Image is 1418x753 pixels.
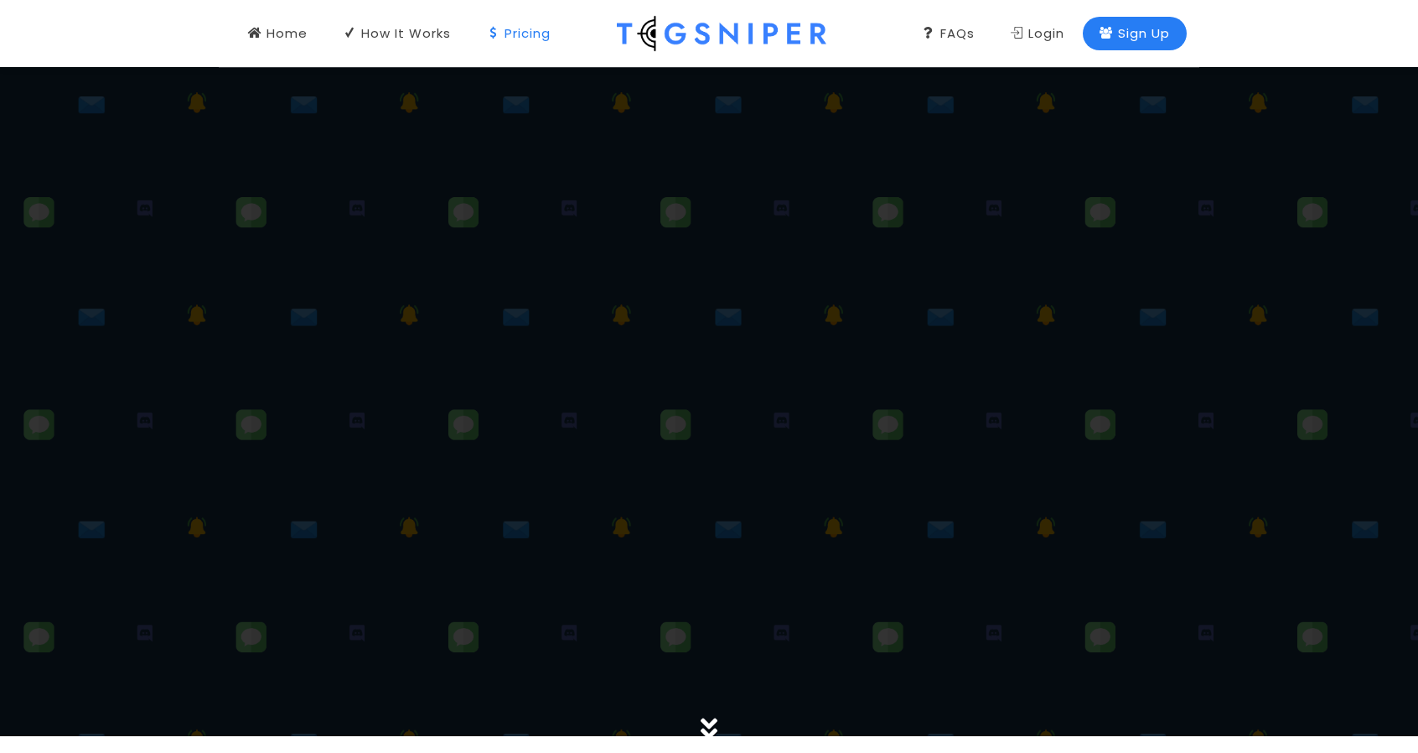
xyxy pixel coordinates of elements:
a: Sign Up [1083,17,1187,50]
div: Home [248,24,308,43]
div: How It Works [343,24,451,43]
div: Login [1010,24,1064,43]
div: Sign Up [1100,24,1170,43]
div: Pricing [486,24,551,43]
div: FAQs [922,24,975,43]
